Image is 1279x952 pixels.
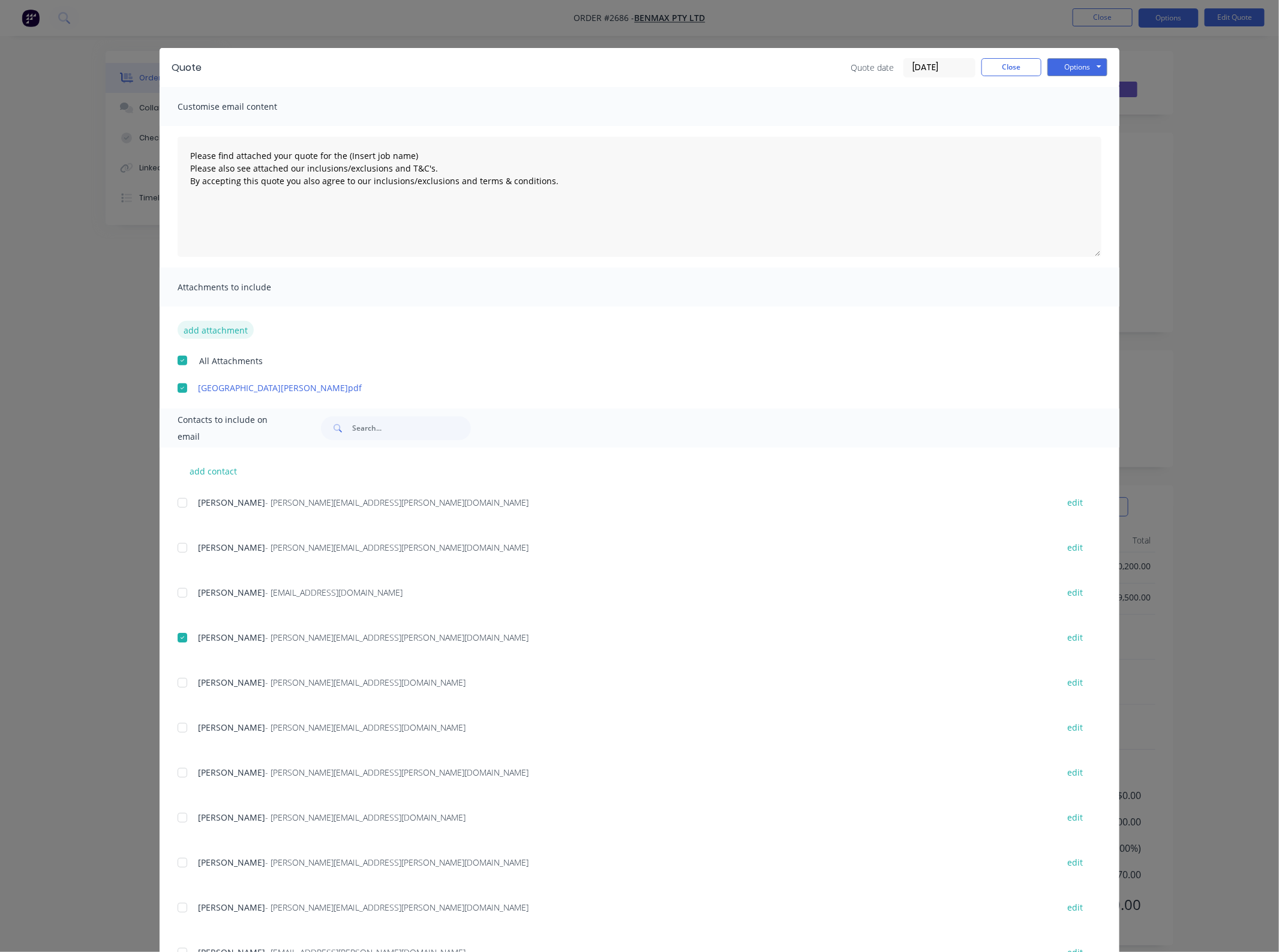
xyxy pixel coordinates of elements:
button: add contact [178,462,250,480]
button: edit [1060,494,1090,510]
button: edit [1060,539,1090,555]
a: [GEOGRAPHIC_DATA][PERSON_NAME]pdf [198,382,1046,394]
span: Quote date [851,61,894,74]
span: - [PERSON_NAME][EMAIL_ADDRESS][PERSON_NAME][DOMAIN_NAME] [265,632,529,643]
button: add attachment [178,321,254,339]
span: [PERSON_NAME] [198,632,265,643]
span: - [PERSON_NAME][EMAIL_ADDRESS][PERSON_NAME][DOMAIN_NAME] [265,497,529,508]
button: edit [1060,629,1090,645]
span: [PERSON_NAME] [198,767,265,778]
button: edit [1060,584,1090,600]
button: Close [981,58,1041,76]
span: [PERSON_NAME] [198,587,265,598]
div: Quote [172,61,202,75]
button: edit [1060,854,1090,870]
button: edit [1060,719,1090,735]
input: Search... [352,416,471,440]
span: [PERSON_NAME] [198,497,265,508]
textarea: Please find attached your quote for the (Insert job name) Please also see attached our inclusions... [178,137,1101,257]
span: [PERSON_NAME] [198,722,265,733]
span: - [PERSON_NAME][EMAIL_ADDRESS][PERSON_NAME][DOMAIN_NAME] [265,767,529,778]
button: edit [1060,674,1090,690]
span: Contacts to include on email [178,412,291,445]
span: - [PERSON_NAME][EMAIL_ADDRESS][DOMAIN_NAME] [265,677,466,688]
span: Attachments to include [178,279,310,296]
span: Customise email content [178,98,310,115]
span: [PERSON_NAME] [198,542,265,553]
span: - [PERSON_NAME][EMAIL_ADDRESS][PERSON_NAME][DOMAIN_NAME] [265,902,529,913]
button: edit [1060,899,1090,915]
span: - [PERSON_NAME][EMAIL_ADDRESS][PERSON_NAME][DOMAIN_NAME] [265,857,529,868]
span: - [PERSON_NAME][EMAIL_ADDRESS][PERSON_NAME][DOMAIN_NAME] [265,542,529,553]
span: All Attachments [199,355,263,367]
span: [PERSON_NAME] [198,902,265,913]
span: [PERSON_NAME] [198,677,265,688]
span: [PERSON_NAME] [198,857,265,868]
span: - [EMAIL_ADDRESS][DOMAIN_NAME] [265,587,403,598]
span: [PERSON_NAME] [198,812,265,823]
button: Options [1047,58,1107,76]
button: edit [1060,764,1090,780]
span: - [PERSON_NAME][EMAIL_ADDRESS][DOMAIN_NAME] [265,812,466,823]
button: edit [1060,809,1090,825]
span: - [PERSON_NAME][EMAIL_ADDRESS][DOMAIN_NAME] [265,722,466,733]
